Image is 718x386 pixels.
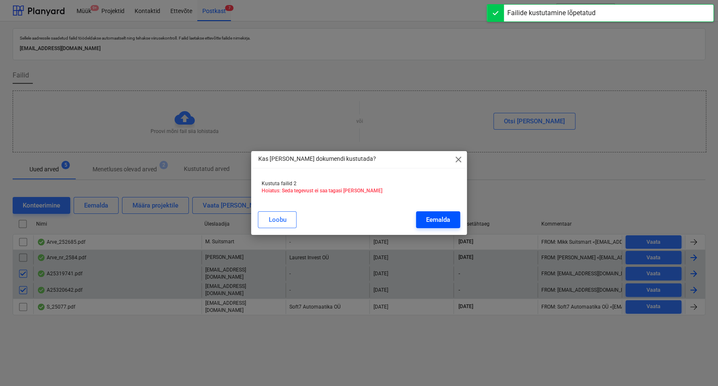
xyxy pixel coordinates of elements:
button: Eemalda [416,211,460,228]
div: Failide kustutamine lõpetatud [507,8,596,18]
p: Kustuta failid 2 [261,180,456,187]
div: Eemalda [426,214,450,225]
span: close [453,154,464,165]
button: Loobu [258,211,297,228]
p: Kas [PERSON_NAME] dokumendi kustutada? [258,154,376,163]
p: Hoiatus: Seda tegevust ei saa tagasi [PERSON_NAME] [261,187,456,194]
div: Loobu [268,214,286,225]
